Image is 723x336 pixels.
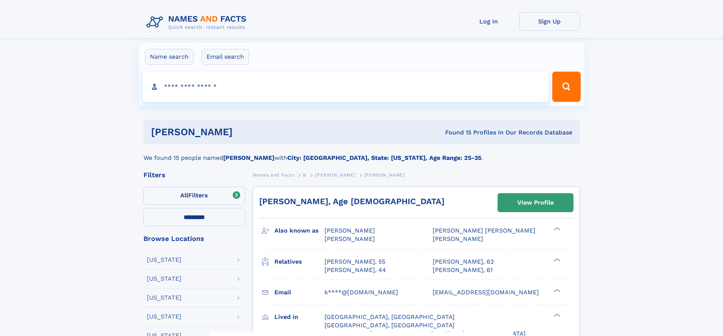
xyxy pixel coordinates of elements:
[147,295,181,301] div: [US_STATE]
[458,12,519,31] a: Log In
[324,266,386,274] a: [PERSON_NAME], 44
[433,289,539,296] span: [EMAIL_ADDRESS][DOMAIN_NAME]
[433,227,536,234] span: [PERSON_NAME] [PERSON_NAME]
[324,313,455,320] span: [GEOGRAPHIC_DATA], [GEOGRAPHIC_DATA]
[143,12,253,33] img: Logo Names and Facts
[151,127,339,137] h1: [PERSON_NAME]
[274,286,324,299] h3: Email
[324,258,385,266] a: [PERSON_NAME], 55
[287,154,481,161] b: City: [GEOGRAPHIC_DATA], State: [US_STATE], Age Range: 25-35
[147,257,181,263] div: [US_STATE]
[517,194,554,211] div: View Profile
[552,72,580,102] button: Search Button
[324,322,455,329] span: [GEOGRAPHIC_DATA], [GEOGRAPHIC_DATA]
[143,235,245,242] div: Browse Locations
[498,194,573,212] a: View Profile
[433,266,493,274] a: [PERSON_NAME], 61
[324,235,375,242] span: [PERSON_NAME]
[303,170,307,180] a: N
[223,154,274,161] b: [PERSON_NAME]
[274,224,324,237] h3: Also known as
[315,172,356,178] span: [PERSON_NAME]
[274,311,324,323] h3: Lived in
[364,172,405,178] span: [PERSON_NAME]
[274,255,324,268] h3: Relatives
[552,288,561,293] div: ❯
[324,227,375,234] span: [PERSON_NAME]
[143,144,580,163] div: We found 15 people named with .
[303,172,307,178] span: N
[433,235,483,242] span: [PERSON_NAME]
[143,187,245,205] label: Filters
[552,227,561,231] div: ❯
[202,49,249,65] label: Email search
[519,12,580,31] a: Sign Up
[180,192,188,199] span: All
[147,314,181,320] div: [US_STATE]
[315,170,356,180] a: [PERSON_NAME]
[143,172,245,178] div: Filters
[552,257,561,262] div: ❯
[145,49,194,65] label: Name search
[253,170,295,180] a: Names and Facts
[143,72,549,102] input: search input
[147,276,181,282] div: [US_STATE]
[433,258,494,266] a: [PERSON_NAME], 62
[259,197,444,206] a: [PERSON_NAME], Age [DEMOGRAPHIC_DATA]
[339,128,572,137] div: Found 15 Profiles In Our Records Database
[552,313,561,317] div: ❯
